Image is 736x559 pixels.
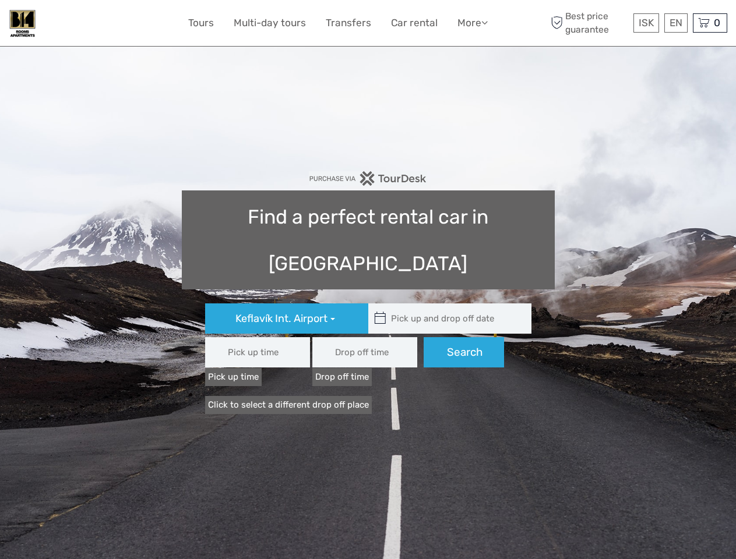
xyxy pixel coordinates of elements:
[182,190,555,289] h1: Find a perfect rental car in [GEOGRAPHIC_DATA]
[205,368,262,386] label: Pick up time
[235,312,327,325] span: Keflavík Int. Airport
[368,303,526,334] input: Pick up and drop off date
[312,368,372,386] label: Drop off time
[391,15,438,31] a: Car rental
[424,337,504,367] button: Search
[664,13,688,33] div: EN
[326,15,371,31] a: Transfers
[548,10,631,36] span: Best price guarantee
[205,303,368,334] button: Keflavík Int. Airport
[205,396,372,414] a: Click to select a different drop off place
[9,9,36,37] img: B14 Guest House Apartments
[309,171,427,186] img: PurchaseViaTourDesk.png
[312,337,417,367] input: Drop off time
[188,15,214,31] a: Tours
[205,337,310,367] input: Pick up time
[457,15,488,31] a: More
[712,17,722,29] span: 0
[639,17,654,29] span: ISK
[234,15,306,31] a: Multi-day tours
